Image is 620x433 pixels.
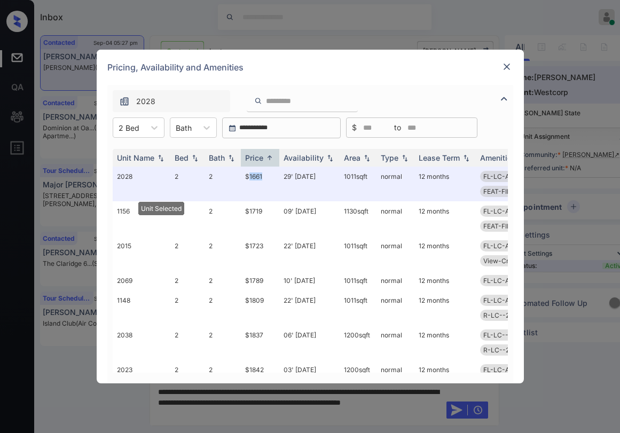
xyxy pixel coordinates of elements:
[170,325,205,360] td: 2
[170,290,205,325] td: 2
[241,290,279,325] td: $1809
[117,153,154,162] div: Unit Name
[340,271,376,290] td: 1011 sqft
[241,271,279,290] td: $1789
[279,236,340,271] td: 22' [DATE]
[340,167,376,201] td: 1011 sqft
[119,96,130,107] img: icon-zuma
[254,96,262,106] img: icon-zuma
[381,153,398,162] div: Type
[376,201,414,236] td: normal
[205,236,241,271] td: 2
[279,201,340,236] td: 09' [DATE]
[279,167,340,201] td: 29' [DATE]
[279,360,340,395] td: 03' [DATE]
[279,325,340,360] td: 06' [DATE]
[264,154,275,162] img: sorting
[241,201,279,236] td: $1719
[113,201,170,236] td: 1156
[340,201,376,236] td: 1130 sqft
[483,257,522,265] span: View-CrtYrd
[480,153,516,162] div: Amenities
[113,236,170,271] td: 2015
[483,222,519,230] span: FEAT-FIREP
[241,236,279,271] td: $1723
[362,154,372,162] img: sorting
[325,154,335,162] img: sorting
[205,201,241,236] td: 2
[136,96,155,107] span: 2028
[205,271,241,290] td: 2
[170,360,205,395] td: 2
[483,311,514,319] span: R-LC--2B
[155,154,166,162] img: sorting
[483,296,528,304] span: FL-LC-ALL-2B
[483,187,519,195] span: FEAT-FIREP
[414,325,476,360] td: 12 months
[483,172,528,180] span: FL-LC-ALL-2B
[175,153,189,162] div: Bed
[376,290,414,325] td: normal
[170,167,205,201] td: 2
[190,154,200,162] img: sorting
[414,167,476,201] td: 12 months
[170,201,205,236] td: 2
[279,271,340,290] td: 10' [DATE]
[414,290,476,325] td: 12 months
[376,360,414,395] td: normal
[414,271,476,290] td: 12 months
[170,236,205,271] td: 2
[352,122,357,133] span: $
[414,236,476,271] td: 12 months
[340,290,376,325] td: 1011 sqft
[226,154,237,162] img: sorting
[419,153,460,162] div: Lease Term
[399,154,410,162] img: sorting
[340,236,376,271] td: 1011 sqft
[483,277,528,285] span: FL-LC-ALL-2B
[113,290,170,325] td: 1148
[340,360,376,395] td: 1200 sqft
[483,331,516,339] span: FL-LC--2B
[170,271,205,290] td: 2
[461,154,472,162] img: sorting
[414,360,476,395] td: 12 months
[245,153,263,162] div: Price
[376,236,414,271] td: normal
[414,201,476,236] td: 12 months
[205,167,241,201] td: 2
[113,271,170,290] td: 2069
[97,50,524,85] div: Pricing, Availability and Amenities
[209,153,225,162] div: Bath
[501,61,512,72] img: close
[241,325,279,360] td: $1837
[483,366,528,374] span: FL-LC-ALL-2B
[344,153,360,162] div: Area
[279,290,340,325] td: 22' [DATE]
[205,360,241,395] td: 2
[205,325,241,360] td: 2
[205,290,241,325] td: 2
[394,122,401,133] span: to
[241,167,279,201] td: $1661
[113,325,170,360] td: 2038
[483,346,514,354] span: R-LC--2B
[340,325,376,360] td: 1200 sqft
[113,167,170,201] td: 2028
[498,92,511,105] img: icon-zuma
[284,153,324,162] div: Availability
[376,167,414,201] td: normal
[483,207,528,215] span: FL-LC-ALL-2B
[113,360,170,395] td: 2023
[376,325,414,360] td: normal
[376,271,414,290] td: normal
[483,242,528,250] span: FL-LC-ALL-2B
[241,360,279,395] td: $1842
